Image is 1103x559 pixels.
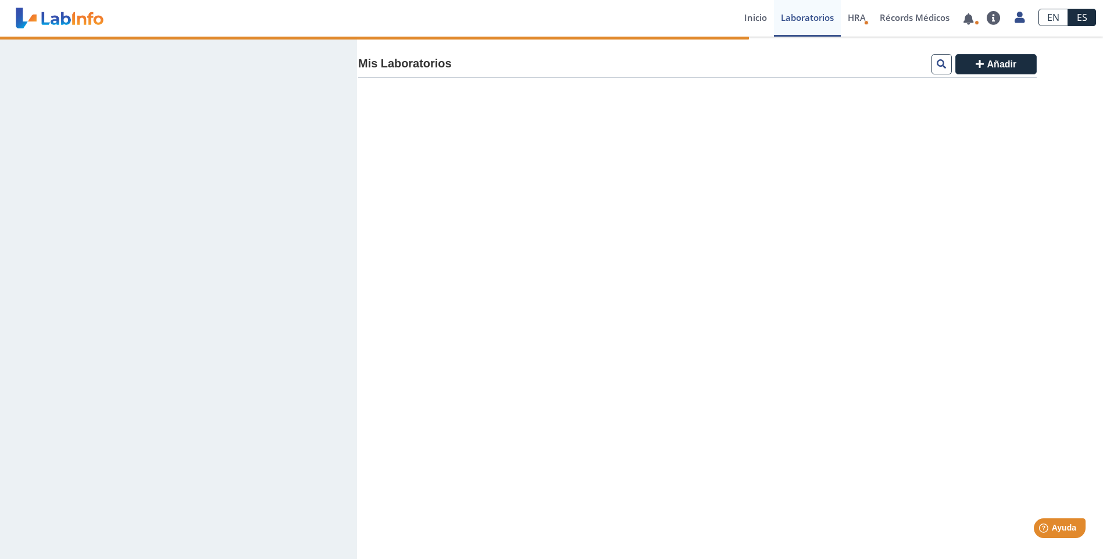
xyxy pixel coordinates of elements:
[987,59,1017,69] span: Añadir
[358,57,451,71] h4: Mis Laboratorios
[1038,9,1068,26] a: EN
[955,54,1037,74] button: Añadir
[1068,9,1096,26] a: ES
[1000,514,1090,546] iframe: Help widget launcher
[848,12,866,23] span: HRA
